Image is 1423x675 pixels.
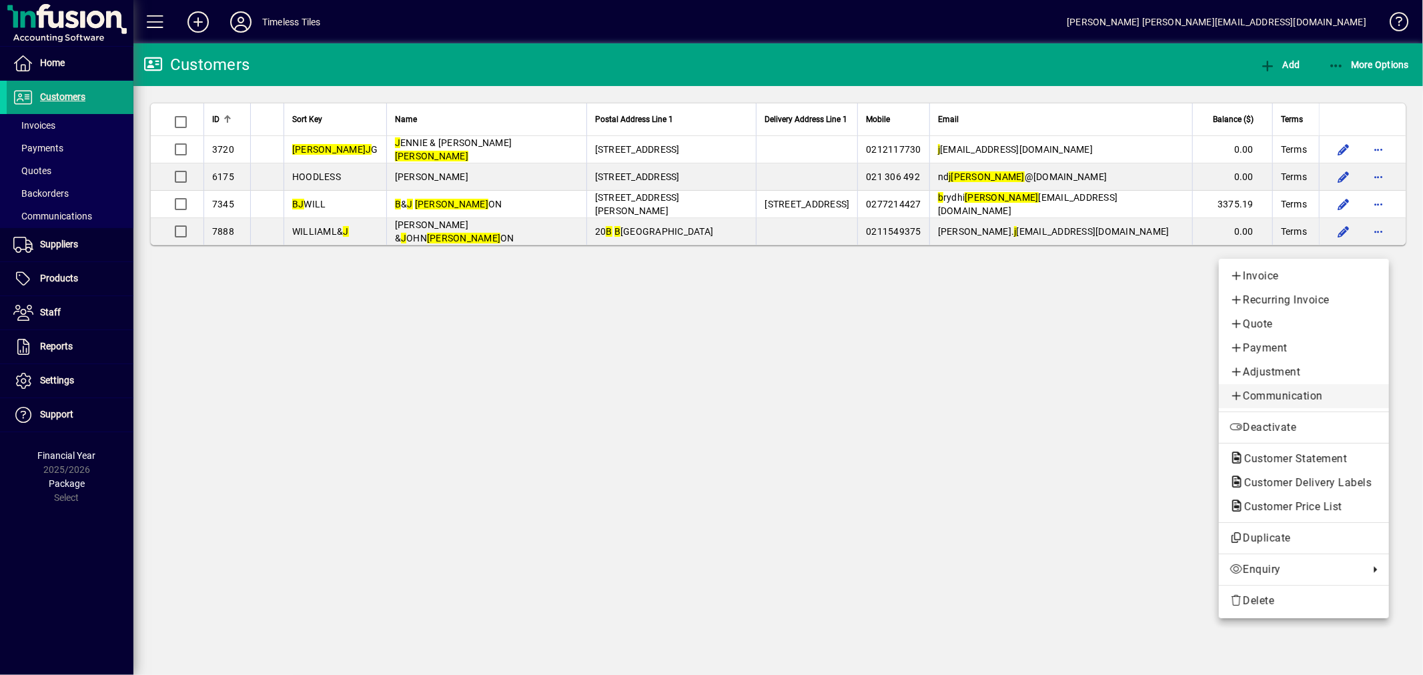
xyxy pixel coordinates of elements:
span: Recurring Invoice [1230,292,1378,308]
span: Customer Delivery Labels [1230,476,1378,489]
span: Deactivate [1230,420,1378,436]
span: Enquiry [1230,562,1362,578]
span: Delete [1230,593,1378,609]
span: Adjustment [1230,364,1378,380]
span: Quote [1230,316,1378,332]
span: Duplicate [1230,530,1378,546]
span: Customer Price List [1230,500,1349,513]
span: Invoice [1230,268,1378,284]
span: Communication [1230,388,1378,404]
span: Payment [1230,340,1378,356]
button: Deactivate customer [1219,416,1389,440]
span: Customer Statement [1230,452,1354,465]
